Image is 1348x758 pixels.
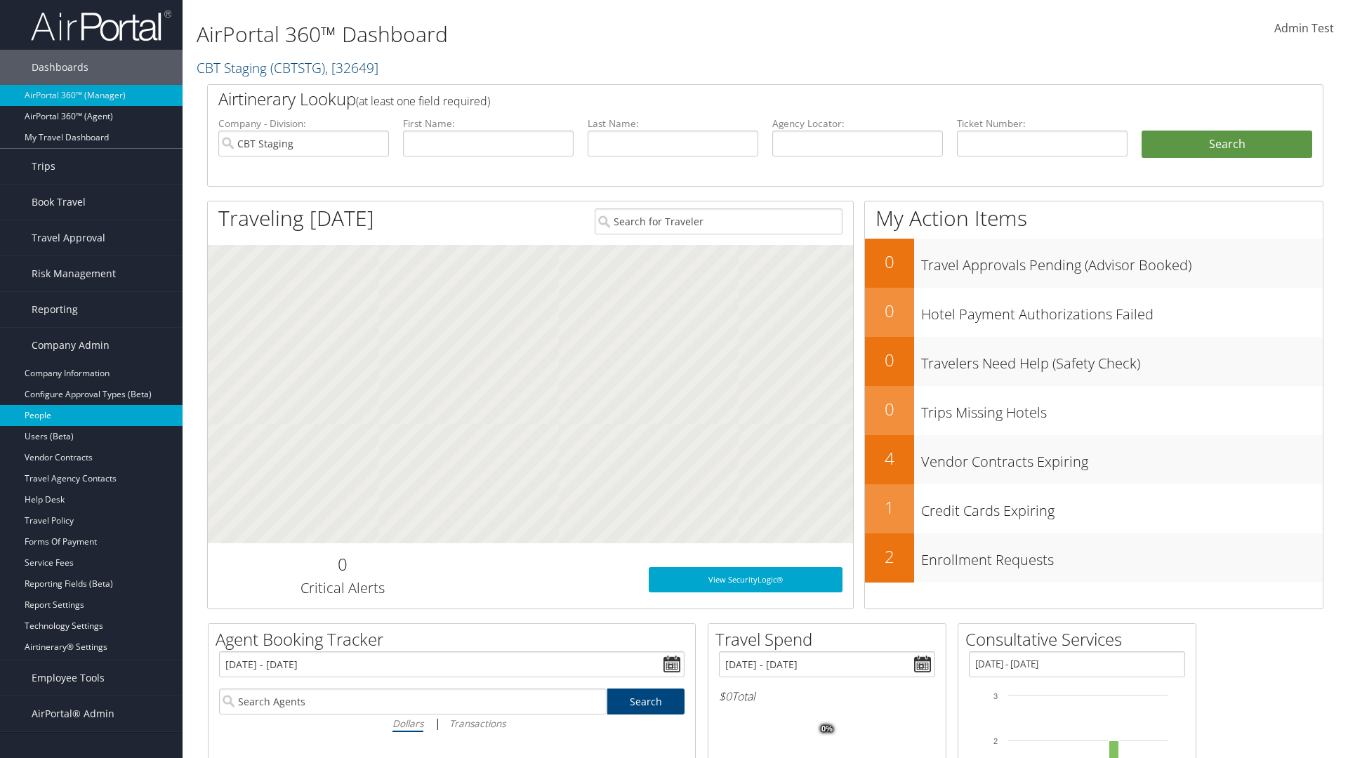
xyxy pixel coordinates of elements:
tspan: 3 [993,692,998,700]
h3: Travelers Need Help (Safety Check) [921,347,1323,373]
tspan: 2 [993,737,998,745]
i: Transactions [449,717,505,730]
span: Risk Management [32,256,116,291]
a: 0Hotel Payment Authorizations Failed [865,288,1323,337]
h1: My Action Items [865,204,1323,233]
h3: Travel Approvals Pending (Advisor Booked) [921,248,1323,275]
a: 4Vendor Contracts Expiring [865,435,1323,484]
span: Company Admin [32,328,110,363]
h2: 0 [865,250,914,274]
a: 0Trips Missing Hotels [865,386,1323,435]
button: Search [1142,131,1312,159]
a: 2Enrollment Requests [865,533,1323,583]
span: Reporting [32,292,78,327]
span: Book Travel [32,185,86,220]
input: Search for Traveler [595,208,842,234]
h2: 0 [865,348,914,372]
span: (at least one field required) [356,93,490,109]
h2: 1 [865,496,914,519]
h3: Credit Cards Expiring [921,494,1323,521]
h2: 0 [218,552,466,576]
label: Ticket Number: [957,117,1128,131]
a: 0Travel Approvals Pending (Advisor Booked) [865,239,1323,288]
a: 1Credit Cards Expiring [865,484,1323,533]
h3: Critical Alerts [218,578,466,598]
h3: Trips Missing Hotels [921,396,1323,423]
h1: Traveling [DATE] [218,204,374,233]
h1: AirPortal 360™ Dashboard [197,20,955,49]
h2: Travel Spend [715,627,946,651]
img: airportal-logo.png [31,9,171,42]
span: ( CBTSTG ) [270,58,325,77]
span: $0 [719,689,732,704]
a: View SecurityLogic® [649,567,842,592]
h2: 4 [865,446,914,470]
label: Agency Locator: [772,117,943,131]
h2: 2 [865,545,914,568]
span: Travel Approval [32,220,105,255]
i: Dollars [392,717,423,730]
span: Admin Test [1274,20,1334,36]
h3: Enrollment Requests [921,543,1323,570]
div: | [219,714,685,732]
h6: Total [719,689,935,704]
h2: Airtinerary Lookup [218,87,1220,111]
a: 0Travelers Need Help (Safety Check) [865,337,1323,386]
h2: Consultative Services [965,627,1196,651]
h3: Hotel Payment Authorizations Failed [921,298,1323,324]
label: First Name: [403,117,574,131]
a: Search [607,689,685,714]
h2: 0 [865,299,914,323]
span: Employee Tools [32,660,105,696]
tspan: 0% [821,725,833,733]
a: CBT Staging [197,58,378,77]
span: Trips [32,149,55,184]
span: AirPortal® Admin [32,696,114,731]
h2: 0 [865,397,914,421]
span: , [ 32649 ] [325,58,378,77]
a: Admin Test [1274,7,1334,51]
span: Dashboards [32,50,88,85]
label: Company - Division: [218,117,389,131]
input: Search Agents [219,689,607,714]
h2: Agent Booking Tracker [216,627,695,651]
label: Last Name: [588,117,758,131]
h3: Vendor Contracts Expiring [921,445,1323,472]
